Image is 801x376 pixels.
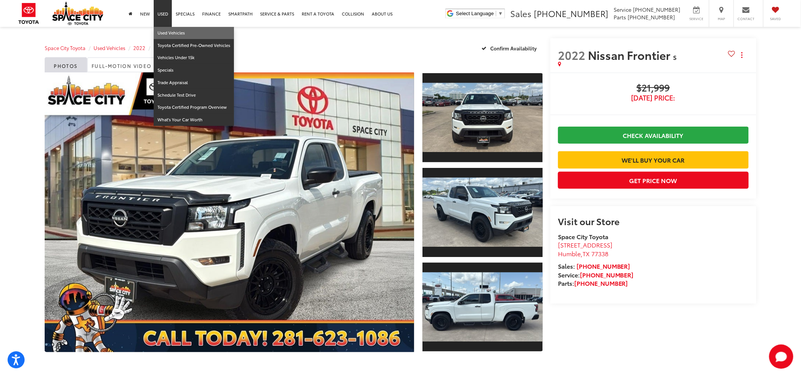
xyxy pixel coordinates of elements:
[421,83,544,152] img: 2022 Nissan Frontier S
[558,279,628,287] strong: Parts:
[456,11,494,16] span: Select Language
[154,101,234,114] a: Toyota Certified Program Overview
[45,72,414,352] a: Expand Photo 0
[614,13,626,21] span: Parts
[422,167,543,258] a: Expand Photo 2
[558,270,634,279] strong: Service:
[154,114,234,126] a: What's Your Car Worth
[422,72,543,163] a: Expand Photo 1
[133,44,145,51] a: 2022
[421,178,544,247] img: 2022 Nissan Frontier S
[688,16,705,21] span: Service
[154,89,234,102] a: Schedule Test Drive
[558,216,749,226] h2: Visit our Store
[154,64,234,77] a: Specials
[558,232,608,241] strong: Space City Toyota
[628,13,675,21] span: [PHONE_NUMBER]
[421,273,544,342] img: 2022 Nissan Frontier S
[558,127,749,144] a: Check Availability
[87,57,156,72] a: Full-Motion Video
[558,172,749,189] button: Get Price Now
[52,2,103,25] img: Space City Toyota
[633,6,681,13] span: [PHONE_NUMBER]
[736,48,749,61] button: Actions
[45,57,87,72] a: Photos
[154,52,234,64] a: Vehicles Under 15k
[558,83,749,94] span: $21,999
[558,94,749,102] span: [DATE] Price:
[510,7,531,19] span: Sales
[742,52,743,58] span: dropdown dots
[583,249,590,258] span: TX
[478,41,543,55] button: Confirm Availability
[558,240,612,249] span: [STREET_ADDRESS]
[498,11,503,16] span: ▼
[614,6,632,13] span: Service
[154,27,234,39] a: Used Vehicles
[558,249,608,258] span: ,
[769,345,793,369] button: Toggle Chat Window
[558,249,581,258] span: Humble
[41,71,418,354] img: 2022 Nissan Frontier S
[558,240,612,258] a: [STREET_ADDRESS] Humble,TX 77338
[767,16,784,21] span: Saved
[153,44,169,51] a: Nissan
[154,77,234,89] a: Trade Appraisal
[558,47,585,63] span: 2022
[94,44,125,51] a: Used Vehicles
[713,16,730,21] span: Map
[769,345,793,369] svg: Start Chat
[534,7,609,19] span: [PHONE_NUMBER]
[673,53,677,61] span: S
[591,249,608,258] span: 77338
[738,16,755,21] span: Contact
[580,270,634,279] a: [PHONE_NUMBER]
[558,262,575,270] span: Sales:
[456,11,503,16] a: Select Language​
[422,262,543,352] a: Expand Photo 3
[577,262,630,270] a: [PHONE_NUMBER]
[574,279,628,287] a: [PHONE_NUMBER]
[45,44,86,51] a: Space City Toyota
[490,45,537,52] span: Confirm Availability
[558,151,749,168] a: We'll Buy Your Car
[154,39,234,52] a: Toyota Certified Pre-Owned Vehicles
[588,47,673,63] span: Nissan Frontier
